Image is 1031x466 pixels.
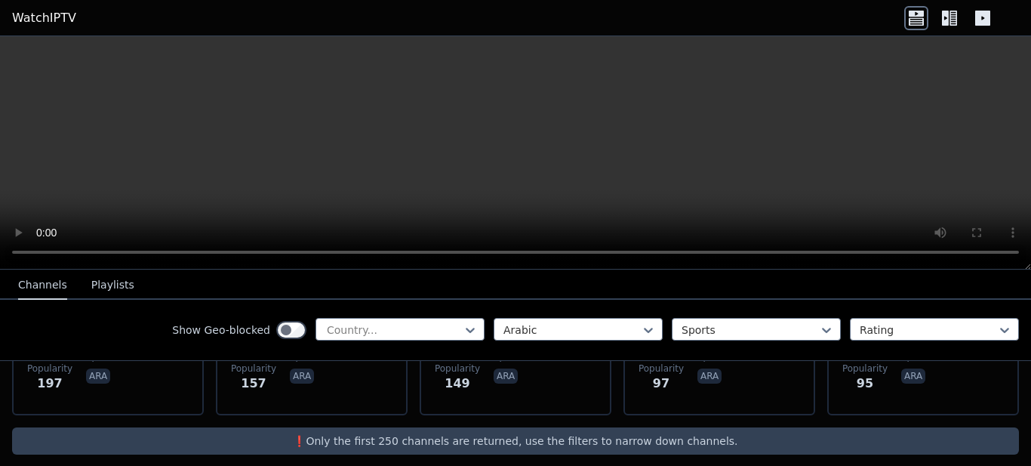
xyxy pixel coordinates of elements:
[901,369,925,384] p: ara
[91,271,134,300] button: Playlists
[172,322,270,338] label: Show Geo-blocked
[494,369,518,384] p: ara
[27,363,72,375] span: Popularity
[842,363,888,375] span: Popularity
[86,369,110,384] p: ara
[18,434,1013,449] p: ❗️Only the first 250 channels are returned, use the filters to narrow down channels.
[18,271,67,300] button: Channels
[290,369,314,384] p: ara
[12,9,76,27] a: WatchIPTV
[857,375,873,393] span: 95
[639,363,684,375] span: Popularity
[697,369,722,384] p: ara
[37,375,62,393] span: 197
[241,375,266,393] span: 157
[435,363,480,375] span: Popularity
[653,375,669,393] span: 97
[445,375,469,393] span: 149
[231,363,276,375] span: Popularity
